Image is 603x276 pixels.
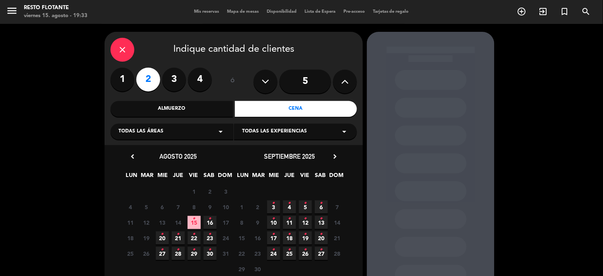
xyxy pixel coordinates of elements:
span: JUE [172,171,185,184]
span: SAB [203,171,216,184]
div: Almuerzo [111,101,233,117]
span: 19 [140,231,153,245]
span: 31 [219,247,233,260]
i: • [209,212,211,225]
span: Disponibilidad [263,10,301,14]
button: menu [6,5,18,19]
span: Mis reservas [190,10,223,14]
span: DOM [330,171,343,184]
i: • [177,228,180,241]
i: close [118,45,127,54]
span: DOM [218,171,231,184]
span: 27 [315,247,328,260]
i: exit_to_app [539,7,548,16]
span: LUN [237,171,250,184]
span: 4 [283,200,296,214]
span: 21 [331,231,344,245]
span: 6 [156,200,169,214]
i: chevron_right [331,152,339,161]
span: 19 [299,231,312,245]
span: Pre-acceso [339,10,369,14]
i: • [288,243,291,256]
label: 4 [188,68,212,91]
label: 2 [136,68,160,91]
span: 27 [156,247,169,260]
i: search [582,7,591,16]
i: • [209,228,211,241]
span: 21 [172,231,185,245]
span: MIE [156,171,169,184]
label: 1 [111,68,134,91]
span: 17 [219,216,233,229]
span: 26 [140,247,153,260]
span: 17 [267,231,280,245]
span: 13 [315,216,328,229]
i: • [161,243,164,256]
i: • [304,197,307,210]
span: 11 [124,216,137,229]
i: • [161,228,164,241]
div: ó [220,68,246,95]
span: 11 [283,216,296,229]
i: • [193,243,196,256]
span: 14 [172,216,185,229]
div: Resto Flotante [24,4,87,12]
span: 3 [219,185,233,198]
i: • [193,228,196,241]
span: 13 [156,216,169,229]
span: 5 [140,200,153,214]
span: SAB [314,171,327,184]
i: turned_in_not [560,7,570,16]
span: MIE [268,171,281,184]
span: 1 [235,200,248,214]
span: 23 [204,231,217,245]
span: 7 [331,200,344,214]
i: • [320,228,323,241]
i: • [288,197,291,210]
span: 5 [299,200,312,214]
span: 25 [283,247,296,260]
i: arrow_drop_down [339,127,349,136]
span: 28 [172,247,185,260]
span: 12 [299,216,312,229]
div: Cena [235,101,357,117]
span: 1 [188,185,201,198]
span: septiembre 2025 [264,152,315,160]
span: 15 [235,231,248,245]
span: 16 [204,216,217,229]
span: 23 [251,247,264,260]
span: 4 [124,200,137,214]
span: 28 [331,247,344,260]
span: 25 [124,247,137,260]
span: MAR [252,171,265,184]
span: 10 [219,200,233,214]
span: VIE [299,171,312,184]
span: 2 [251,200,264,214]
span: 18 [283,231,296,245]
span: 9 [251,216,264,229]
div: viernes 15. agosto - 19:33 [24,12,87,20]
span: 30 [204,247,217,260]
i: • [320,212,323,225]
i: • [288,228,291,241]
span: 7 [172,200,185,214]
i: menu [6,5,18,17]
i: • [193,212,196,225]
span: Tarjetas de regalo [369,10,413,14]
i: • [272,243,275,256]
i: add_circle_outline [517,7,527,16]
i: • [209,243,211,256]
span: 24 [267,247,280,260]
span: 2 [204,185,217,198]
i: • [320,197,323,210]
span: agosto 2025 [159,152,197,160]
span: 15 [188,216,201,229]
span: Todas las experiencias [242,128,307,136]
i: • [304,243,307,256]
span: 10 [267,216,280,229]
span: 3 [267,200,280,214]
i: • [304,228,307,241]
span: 8 [235,216,248,229]
span: 24 [219,231,233,245]
span: 22 [235,247,248,260]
